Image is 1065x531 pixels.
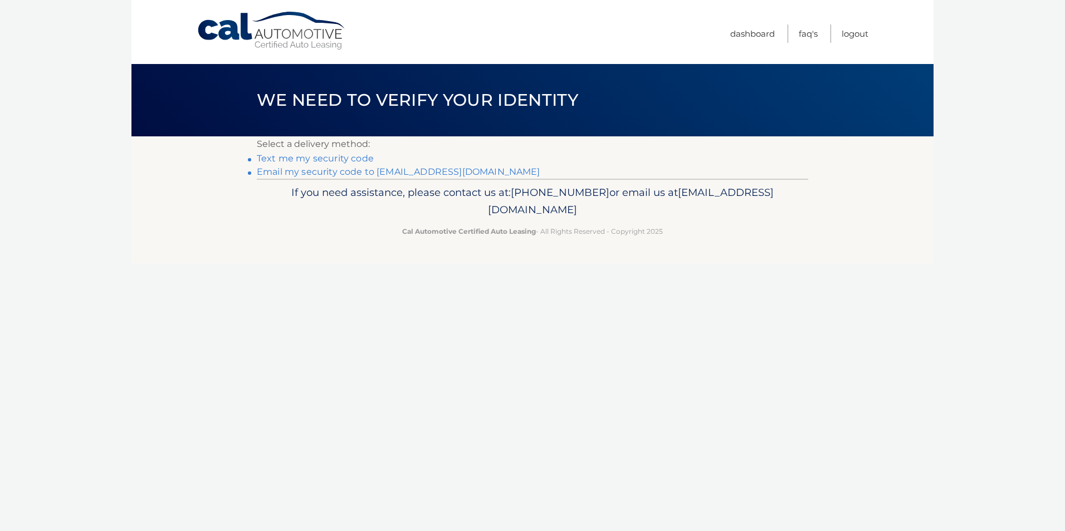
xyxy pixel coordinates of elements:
[730,24,775,43] a: Dashboard
[842,24,868,43] a: Logout
[264,225,801,237] p: - All Rights Reserved - Copyright 2025
[799,24,818,43] a: FAQ's
[257,166,540,177] a: Email my security code to [EMAIL_ADDRESS][DOMAIN_NAME]
[197,11,347,51] a: Cal Automotive
[257,153,374,164] a: Text me my security code
[257,90,578,110] span: We need to verify your identity
[257,136,808,152] p: Select a delivery method:
[264,184,801,219] p: If you need assistance, please contact us at: or email us at
[511,186,609,199] span: [PHONE_NUMBER]
[402,227,536,235] strong: Cal Automotive Certified Auto Leasing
